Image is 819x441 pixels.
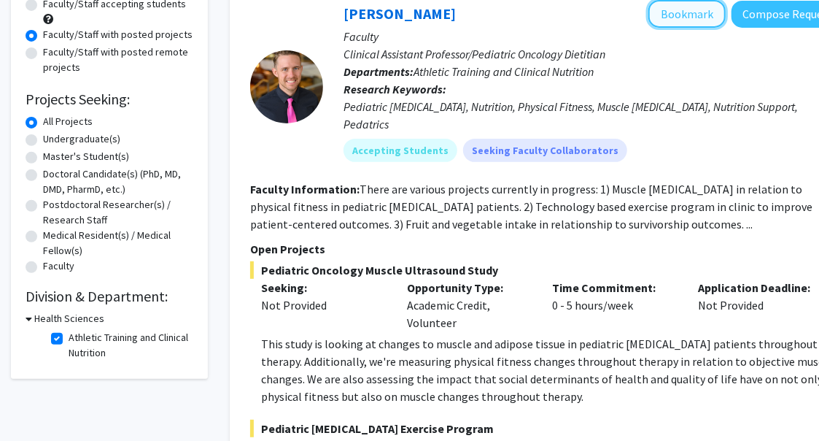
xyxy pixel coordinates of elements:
[26,288,193,305] h2: Division & Department:
[261,279,385,296] p: Seeking:
[343,82,446,96] b: Research Keywords:
[343,139,457,162] mat-chip: Accepting Students
[414,64,594,79] span: Athletic Training and Clinical Nutrition
[250,182,812,231] fg-read-more: There are various projects currently in progress: 1) Muscle [MEDICAL_DATA] in relation to physica...
[43,131,120,147] label: Undergraduate(s)
[250,182,360,196] b: Faculty Information:
[43,258,74,274] label: Faculty
[553,279,677,296] p: Time Commitment:
[43,228,193,258] label: Medical Resident(s) / Medical Fellow(s)
[34,311,104,326] h3: Health Sciences
[43,166,193,197] label: Doctoral Candidate(s) (PhD, MD, DMD, PharmD, etc.)
[463,139,627,162] mat-chip: Seeking Faculty Collaborators
[261,296,385,314] div: Not Provided
[43,45,193,75] label: Faculty/Staff with posted remote projects
[43,27,193,42] label: Faculty/Staff with posted projects
[343,64,414,79] b: Departments:
[11,375,62,430] iframe: Chat
[43,114,93,129] label: All Projects
[542,279,688,331] div: 0 - 5 hours/week
[43,149,129,164] label: Master's Student(s)
[407,279,531,296] p: Opportunity Type:
[43,197,193,228] label: Postdoctoral Researcher(s) / Research Staff
[69,330,190,361] label: Athletic Training and Clinical Nutrition
[343,4,456,23] a: [PERSON_NAME]
[26,91,193,108] h2: Projects Seeking:
[396,279,542,331] div: Academic Credit, Volunteer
